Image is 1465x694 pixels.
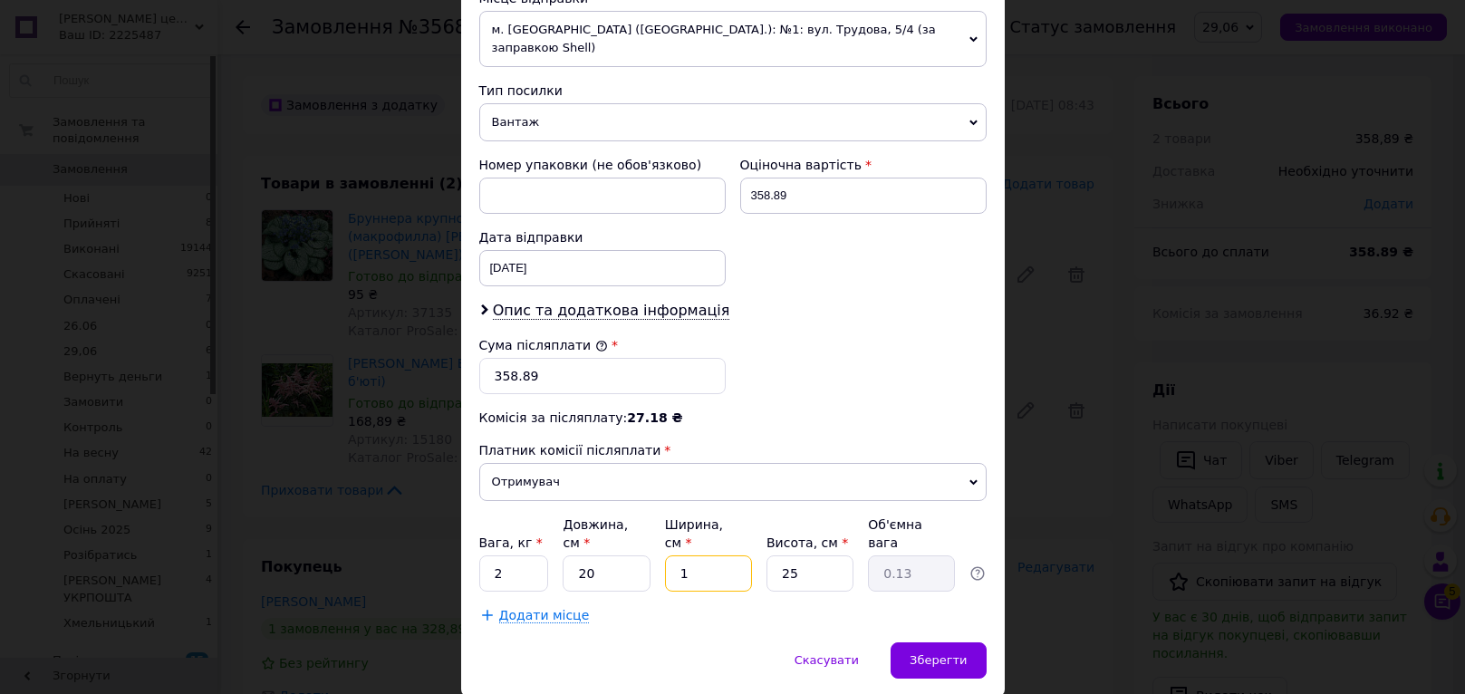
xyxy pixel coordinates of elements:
[910,653,967,667] span: Зберегти
[479,83,563,98] span: Тип посилки
[563,517,628,550] label: Довжина, см
[479,409,987,427] div: Комісія за післяплату:
[479,156,726,174] div: Номер упаковки (не обов'язково)
[499,608,590,623] span: Додати місце
[766,535,848,550] label: Висота, см
[627,410,682,425] span: 27.18 ₴
[795,653,859,667] span: Скасувати
[479,103,987,141] span: Вантаж
[479,463,987,501] span: Отримувач
[479,443,661,458] span: Платник комісії післяплати
[665,517,723,550] label: Ширина, см
[479,228,726,246] div: Дата відправки
[479,535,543,550] label: Вага, кг
[868,516,955,552] div: Об'ємна вага
[479,11,987,67] span: м. [GEOGRAPHIC_DATA] ([GEOGRAPHIC_DATA].): №1: вул. Трудова, 5/4 (за заправкою Shell)
[479,338,608,352] label: Сума післяплати
[493,302,730,320] span: Опис та додаткова інформація
[740,156,987,174] div: Оціночна вартість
